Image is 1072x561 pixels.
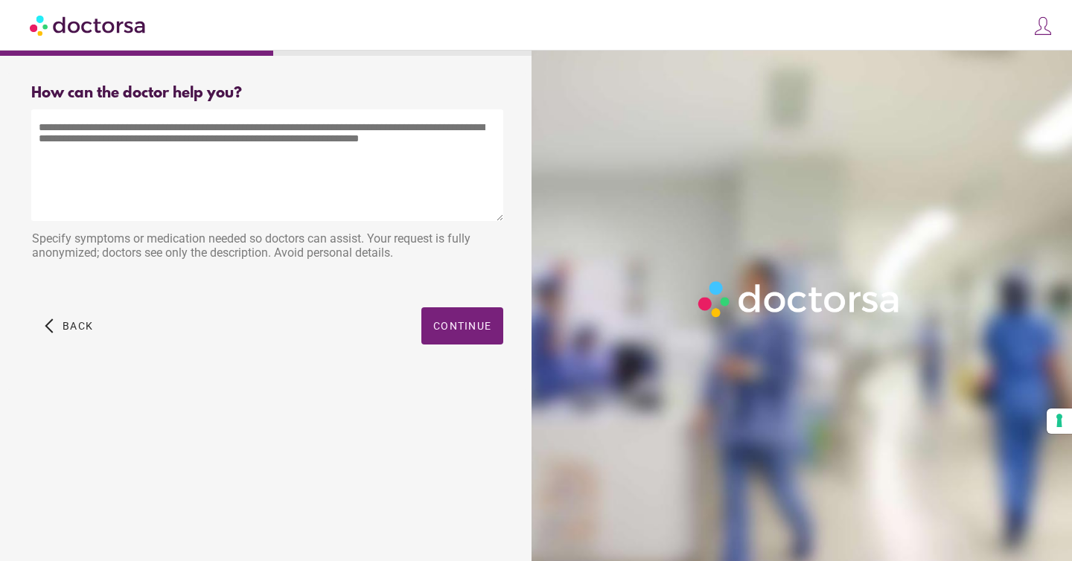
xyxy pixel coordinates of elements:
div: Specify symptoms or medication needed so doctors can assist. Your request is fully anonymized; do... [31,224,503,271]
span: Back [63,320,93,332]
img: Logo-Doctorsa-trans-White-partial-flat.png [692,275,907,323]
button: Your consent preferences for tracking technologies [1047,408,1072,434]
img: icons8-customer-100.png [1033,16,1053,36]
button: arrow_back_ios Back [39,307,99,344]
div: How can the doctor help you? [31,85,503,102]
span: Continue [433,320,491,332]
button: Continue [421,307,503,344]
img: Doctorsa.com [30,8,147,42]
